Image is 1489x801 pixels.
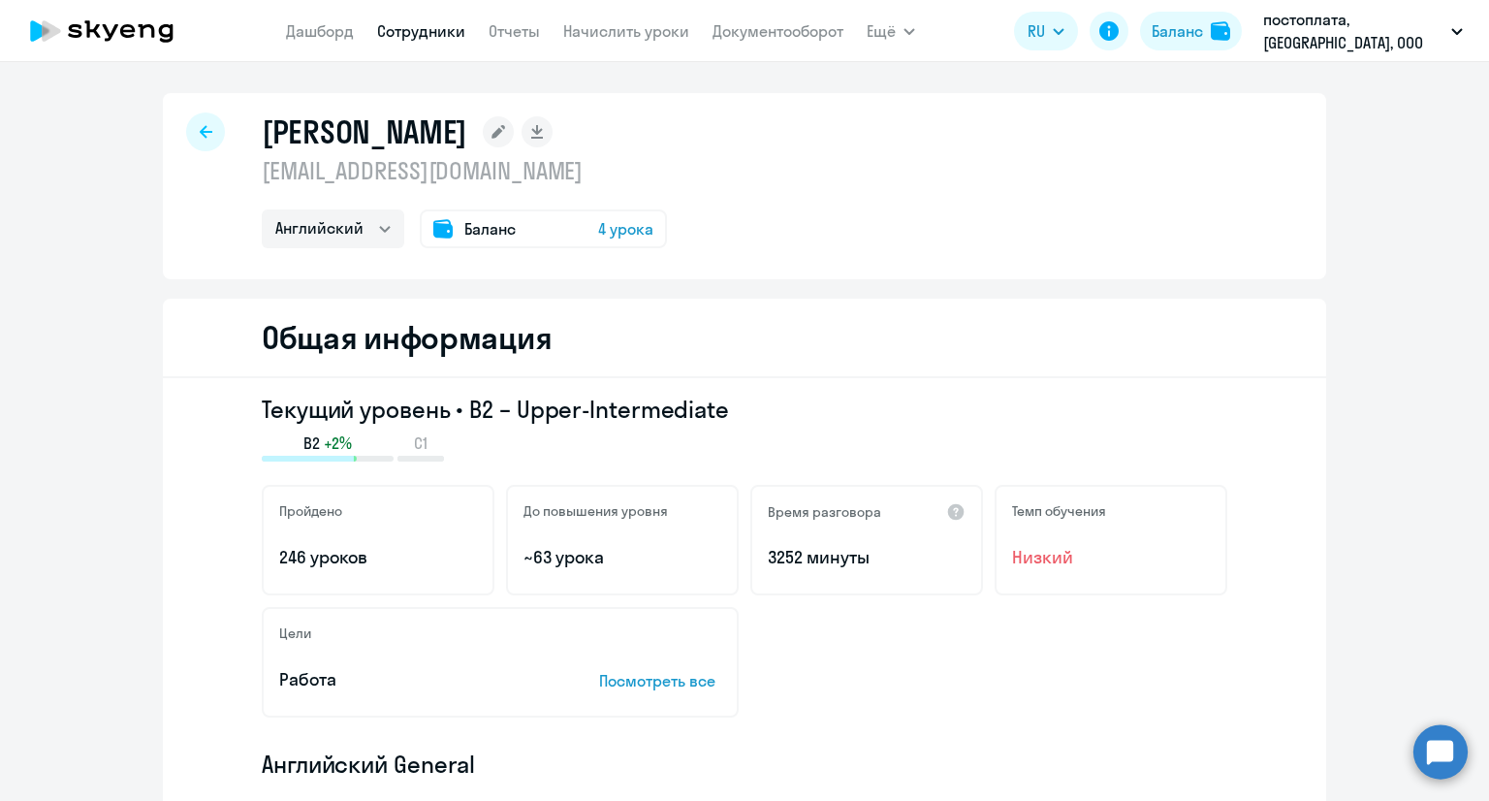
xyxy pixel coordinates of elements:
h5: До повышения уровня [523,502,668,520]
a: Сотрудники [377,21,465,41]
span: Ещё [867,19,896,43]
span: Английский General [262,749,475,780]
h5: Пройдено [279,502,342,520]
button: Балансbalance [1140,12,1242,50]
p: ~63 урока [523,545,721,570]
h5: Цели [279,625,311,642]
a: Начислить уроки [563,21,689,41]
p: Посмотреть все [599,669,721,692]
span: C1 [414,433,428,454]
a: Дашборд [286,21,354,41]
a: Отчеты [489,21,540,41]
span: +2% [324,433,352,454]
button: Ещё [867,12,915,50]
button: постоплата, [GEOGRAPHIC_DATA], ООО [1253,8,1473,54]
h2: Общая информация [262,318,552,357]
span: Низкий [1012,545,1210,570]
p: [EMAIL_ADDRESS][DOMAIN_NAME] [262,155,667,186]
h5: Темп обучения [1012,502,1106,520]
h3: Текущий уровень • B2 – Upper-Intermediate [262,394,1227,425]
button: RU [1014,12,1078,50]
span: RU [1028,19,1045,43]
a: Документооборот [713,21,843,41]
p: 246 уроков [279,545,477,570]
img: balance [1211,21,1230,41]
span: Баланс [464,217,516,240]
p: Работа [279,667,539,692]
p: постоплата, [GEOGRAPHIC_DATA], ООО [1263,8,1443,54]
span: B2 [303,433,320,454]
span: 4 урока [598,217,653,240]
p: 3252 минуты [768,545,966,570]
h5: Время разговора [768,503,881,521]
h1: [PERSON_NAME] [262,112,467,151]
div: Баланс [1152,19,1203,43]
